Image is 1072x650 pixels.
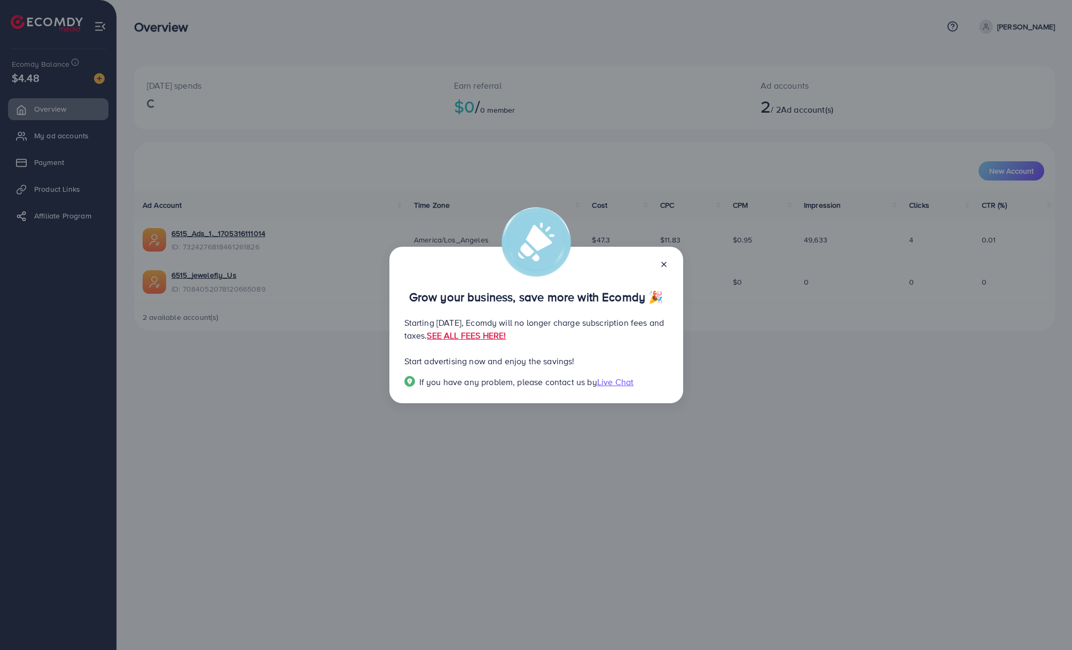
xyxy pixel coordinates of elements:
p: Grow your business, save more with Ecomdy 🎉 [404,291,668,303]
span: If you have any problem, please contact us by [419,376,597,388]
a: SEE ALL FEES HERE! [427,330,506,341]
p: Starting [DATE], Ecomdy will no longer charge subscription fees and taxes. [404,316,668,342]
img: alert [502,207,571,277]
span: Live Chat [597,376,633,388]
img: Popup guide [404,376,415,387]
p: Start advertising now and enjoy the savings! [404,355,668,367]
